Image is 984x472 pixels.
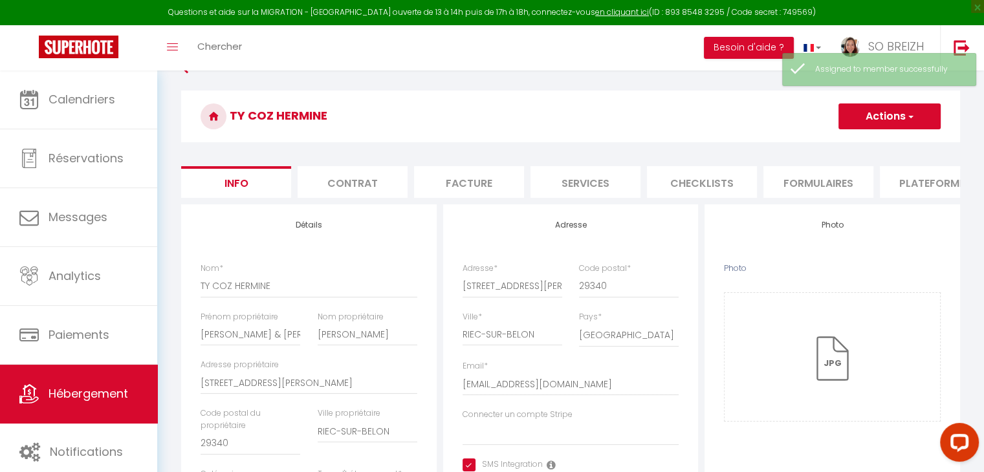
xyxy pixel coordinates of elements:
[201,263,223,275] label: Nom
[197,39,242,53] span: Chercher
[318,407,380,420] label: Ville propriétaire
[463,311,482,323] label: Ville
[579,263,631,275] label: Code postal
[201,311,278,323] label: Prénom propriétaire
[201,359,279,371] label: Adresse propriétaire
[579,311,602,323] label: Pays
[201,220,417,230] h4: Détails
[463,263,497,275] label: Adresse
[181,91,960,142] h3: TY COZ HERMINE
[463,409,573,421] label: Connecter un compte Stripe
[201,407,300,432] label: Code postal du propriétaire
[298,166,408,198] li: Contrat
[530,166,640,198] li: Services
[463,360,488,372] label: Email
[595,6,649,17] a: en cliquant ici
[724,220,941,230] h4: Photo
[49,209,107,225] span: Messages
[704,37,794,59] button: Besoin d'aide ?
[840,37,860,57] img: ...
[954,39,970,56] img: logout
[831,25,940,70] a: ... SO BREIZH
[49,327,109,343] span: Paiements
[414,166,524,198] li: Facture
[188,25,252,70] a: Chercher
[838,103,941,129] button: Actions
[318,311,384,323] label: Nom propriétaire
[39,36,118,58] img: Super Booking
[724,263,747,275] label: Photo
[50,444,123,460] span: Notifications
[930,418,984,472] iframe: LiveChat chat widget
[763,166,873,198] li: Formulaires
[49,385,128,402] span: Hébergement
[181,166,291,198] li: Info
[49,150,124,166] span: Réservations
[647,166,757,198] li: Checklists
[49,91,115,107] span: Calendriers
[463,220,679,230] h4: Adresse
[815,63,963,76] div: Assigned to member successfully
[49,268,101,284] span: Analytics
[868,38,924,54] span: SO BREIZH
